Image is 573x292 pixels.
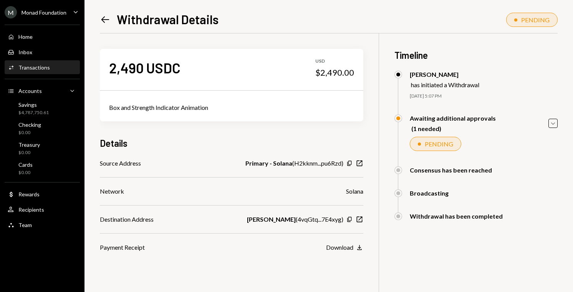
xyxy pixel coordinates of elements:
div: Network [100,187,124,196]
div: $2,490.00 [315,67,354,78]
b: Primary - Solana [245,159,292,168]
button: Download [326,244,363,252]
a: Checking$0.00 [5,119,80,138]
div: Transactions [18,64,50,71]
div: $4,787,750.61 [18,109,49,116]
div: Savings [18,101,49,108]
div: has initiated a Withdrawal [411,81,479,88]
div: ( H2kknm...pu6Rzd ) [245,159,343,168]
div: M [5,6,17,18]
a: Savings$4,787,750.61 [5,99,80,118]
a: Team [5,218,80,232]
div: Monad Foundation [22,9,66,16]
div: Payment Receipt [100,243,145,252]
div: Treasury [18,141,40,148]
a: Treasury$0.00 [5,139,80,158]
a: Recipients [5,202,80,216]
div: Cards [18,161,33,168]
h3: Details [100,137,128,149]
div: Rewards [18,191,40,197]
div: Box and Strength Indicator Animation [109,103,354,112]
div: 2,490 USDC [109,59,181,76]
div: PENDING [425,140,453,148]
div: Consensus has been reached [410,166,492,174]
a: Cards$0.00 [5,159,80,178]
div: USD [315,58,354,65]
div: [PERSON_NAME] [410,71,479,78]
div: Destination Address [100,215,154,224]
b: [PERSON_NAME] [247,215,296,224]
div: $0.00 [18,129,41,136]
a: Rewards [5,187,80,201]
div: (1 needed) [411,125,496,132]
h1: Withdrawal Details [117,12,219,27]
div: $0.00 [18,169,33,176]
div: PENDING [521,16,550,23]
div: Team [18,222,32,228]
div: $0.00 [18,149,40,156]
div: Home [18,33,33,40]
div: Solana [346,187,363,196]
div: ( 4vqGtq...7E4xyg ) [247,215,343,224]
h3: Timeline [394,49,558,61]
a: Home [5,30,80,43]
div: Download [326,244,353,251]
div: [DATE] 5:07 PM [410,93,558,100]
a: Inbox [5,45,80,59]
a: Accounts [5,84,80,98]
div: Accounts [18,88,42,94]
div: Withdrawal has been completed [410,212,503,220]
div: Broadcasting [410,189,449,197]
a: Transactions [5,60,80,74]
div: Awaiting additional approvals [410,114,496,122]
div: Inbox [18,49,32,55]
div: Checking [18,121,41,128]
div: Source Address [100,159,141,168]
div: Recipients [18,206,44,213]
